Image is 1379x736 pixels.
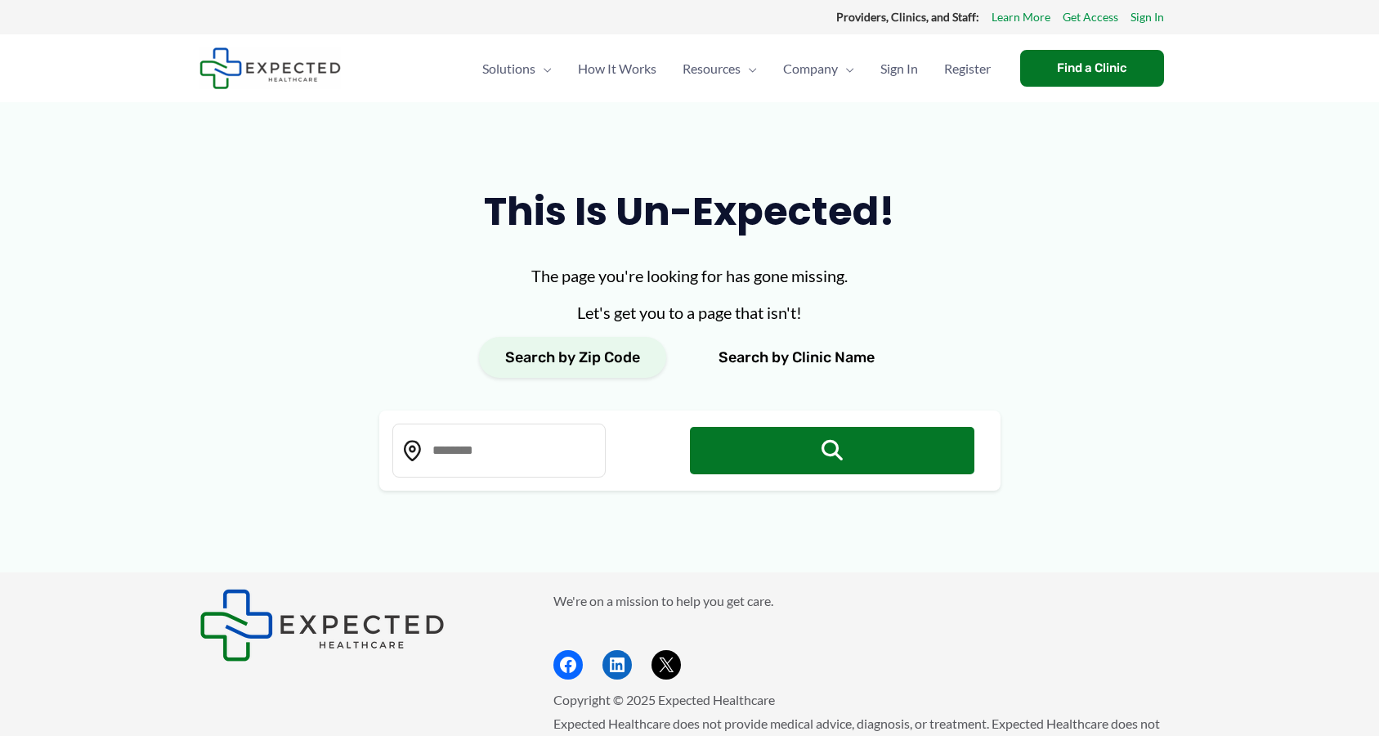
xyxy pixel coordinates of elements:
nav: Primary Site Navigation [469,40,1004,97]
span: Sign In [880,40,918,97]
strong: Providers, Clinics, and Staff: [836,10,979,24]
h1: This is un-expected! [379,184,1001,239]
button: Search by Clinic Name [692,337,901,378]
button: Search by Zip Code [479,337,666,378]
span: Menu Toggle [535,40,552,97]
img: Expected Healthcare Logo - side, dark font, small [199,47,341,89]
img: Expected Healthcare Logo - side, dark font, small [199,589,445,662]
p: Let's get you to a page that isn't! [379,300,1001,325]
p: We're on a mission to help you get care. [553,589,1180,613]
span: Copyright © 2025 Expected Healthcare [553,692,775,707]
span: Solutions [482,40,535,97]
span: Company [783,40,838,97]
a: How It Works [565,40,669,97]
span: Menu Toggle [741,40,757,97]
a: CompanyMenu Toggle [770,40,867,97]
a: SolutionsMenu Toggle [469,40,565,97]
a: Learn More [992,7,1050,28]
span: Menu Toggle [838,40,854,97]
a: Register [931,40,1004,97]
a: Find a Clinic [1020,50,1164,87]
p: The page you're looking for has gone missing. [379,263,1001,288]
span: Register [944,40,991,97]
img: Location pin [402,440,423,461]
aside: Footer Widget 2 [553,589,1180,680]
aside: Footer Widget 1 [199,589,513,662]
a: Get Access [1063,7,1118,28]
a: ResourcesMenu Toggle [669,40,770,97]
a: Sign In [1131,7,1164,28]
a: Sign In [867,40,931,97]
span: Resources [683,40,741,97]
span: How It Works [578,40,656,97]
